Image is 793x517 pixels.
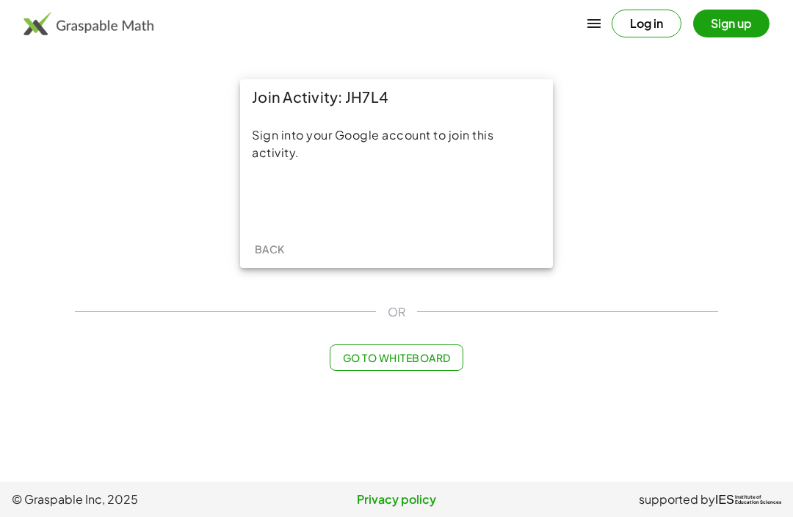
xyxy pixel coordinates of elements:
[268,491,524,508] a: Privacy policy
[715,491,781,508] a: IESInstitute ofEducation Sciences
[329,184,464,216] div: Sign in with Google. Opens in new tab
[322,184,471,216] iframe: Sign in with Google Button
[693,10,770,37] button: Sign up
[388,303,405,321] span: OR
[715,493,734,507] span: IES
[254,242,284,256] span: Back
[342,351,450,364] span: Go to Whiteboard
[612,10,681,37] button: Log in
[639,491,715,508] span: supported by
[735,495,781,505] span: Institute of Education Sciences
[240,79,553,115] div: Join Activity: JH7L4
[330,344,463,371] button: Go to Whiteboard
[246,236,293,262] button: Back
[252,126,541,162] div: Sign into your Google account to join this activity.
[12,491,268,508] span: © Graspable Inc, 2025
